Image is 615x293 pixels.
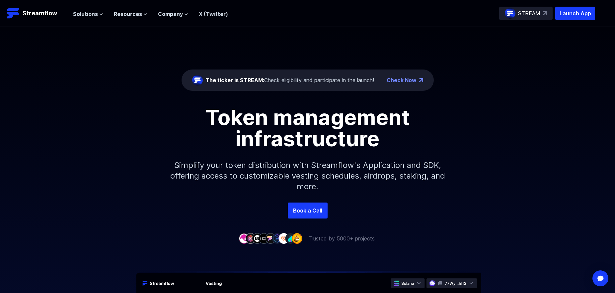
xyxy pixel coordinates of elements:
a: Book a Call [288,203,328,219]
span: The ticker is STREAM: [205,77,264,83]
img: company-5 [265,233,276,243]
img: company-6 [272,233,282,243]
img: top-right-arrow.svg [543,11,547,15]
p: Trusted by 5000+ projects [308,234,375,242]
a: Streamflow [7,7,66,20]
p: Simplify your token distribution with Streamflow's Application and SDK, offering access to custom... [165,149,450,203]
span: Resources [114,10,142,18]
img: company-4 [259,233,269,243]
div: Open Intercom Messenger [592,270,608,286]
img: streamflow-logo-circle.png [505,8,515,19]
div: Check eligibility and participate in the launch! [205,76,374,84]
button: Solutions [73,10,103,18]
img: company-9 [292,233,302,243]
img: company-7 [278,233,289,243]
a: X (Twitter) [199,11,228,17]
img: company-8 [285,233,296,243]
span: Solutions [73,10,98,18]
a: Check Now [387,76,417,84]
h1: Token management infrastructure [158,107,457,149]
p: STREAM [518,9,540,17]
p: Streamflow [23,9,57,18]
img: company-3 [252,233,263,243]
img: top-right-arrow.png [419,78,423,82]
img: company-1 [239,233,249,243]
img: company-2 [245,233,256,243]
button: Launch App [555,7,595,20]
span: Company [158,10,183,18]
a: STREAM [499,7,553,20]
button: Resources [114,10,147,18]
button: Company [158,10,188,18]
img: streamflow-logo-circle.png [192,75,203,85]
img: Streamflow Logo [7,7,20,20]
